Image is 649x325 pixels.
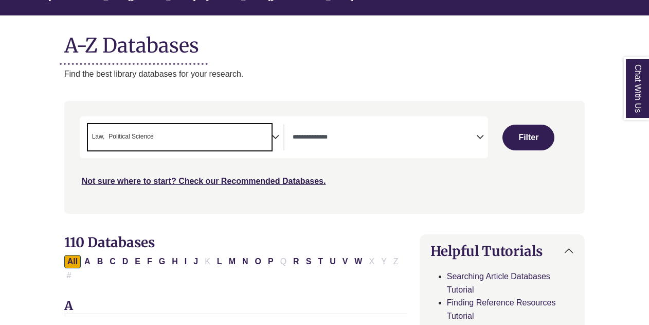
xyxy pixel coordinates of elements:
[315,255,326,268] button: Filter Results T
[144,255,155,268] button: Filter Results F
[109,132,153,142] span: Political Science
[293,134,476,142] textarea: Search
[190,255,201,268] button: Filter Results J
[64,299,407,314] h3: A
[182,255,190,268] button: Filter Results I
[119,255,132,268] button: Filter Results D
[104,132,153,142] li: Political Science
[132,255,143,268] button: Filter Results E
[303,255,315,268] button: Filter Results S
[92,132,105,142] span: Law
[351,255,365,268] button: Filter Results W
[156,255,168,268] button: Filter Results G
[226,255,239,268] button: Filter Results M
[64,26,585,57] h1: A-Z Databases
[339,255,351,268] button: Filter Results V
[214,255,225,268] button: Filter Results L
[327,255,339,268] button: Filter Results U
[82,177,326,185] a: Not sure where to start? Check our Recommended Databases.
[169,255,181,268] button: Filter Results H
[156,134,160,142] textarea: Search
[88,132,105,142] li: Law
[447,298,556,320] a: Finding Reference Resources Tutorial
[94,255,106,268] button: Filter Results B
[106,255,119,268] button: Filter Results C
[447,272,550,294] a: Searching Article Databases Tutorial
[420,235,585,267] button: Helpful Tutorials
[252,255,264,268] button: Filter Results O
[502,125,554,150] button: Submit for Search Results
[64,67,585,81] p: Find the best library databases for your research.
[290,255,302,268] button: Filter Results R
[64,255,81,268] button: All
[81,255,94,268] button: Filter Results A
[64,234,155,251] span: 110 Databases
[64,101,585,213] nav: Search filters
[64,256,403,279] div: Alpha-list to filter by first letter of database name
[239,255,251,268] button: Filter Results N
[265,255,277,268] button: Filter Results P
